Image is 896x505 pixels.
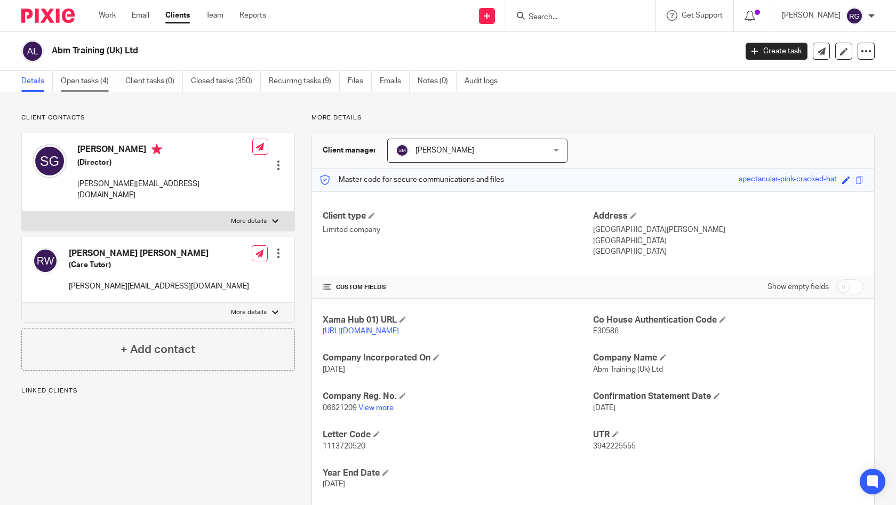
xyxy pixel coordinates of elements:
a: Clients [165,10,190,21]
span: [DATE] [323,480,345,488]
a: Reports [239,10,266,21]
a: Emails [380,71,410,92]
h4: Xama Hub 01) URL [323,315,593,326]
a: Email [132,10,149,21]
h4: [PERSON_NAME] [77,144,252,157]
a: Audit logs [465,71,506,92]
h4: UTR [593,429,863,440]
a: Closed tasks (350) [191,71,261,92]
label: Show empty fields [767,282,829,292]
h4: Client type [323,211,593,222]
img: svg%3E [396,144,409,157]
i: Primary [151,144,162,155]
p: [PERSON_NAME][EMAIL_ADDRESS][DOMAIN_NAME] [69,281,249,292]
h4: [PERSON_NAME] [PERSON_NAME] [69,248,249,259]
a: [URL][DOMAIN_NAME] [323,327,399,335]
p: More details [231,308,267,317]
img: svg%3E [33,248,58,274]
input: Search [527,13,623,22]
h4: Company Name [593,352,863,364]
span: Get Support [682,12,723,19]
a: Team [206,10,223,21]
h4: + Add contact [121,341,195,358]
span: 3942225555 [593,443,636,450]
p: [GEOGRAPHIC_DATA] [593,236,863,246]
span: E30586 [593,327,619,335]
h4: Letter Code [323,429,593,440]
img: svg%3E [33,144,67,178]
img: Pixie [21,9,75,23]
h3: Client manager [323,145,377,156]
p: More details [311,114,875,122]
span: [PERSON_NAME] [415,147,474,154]
p: [PERSON_NAME] [782,10,841,21]
p: Linked clients [21,387,295,395]
span: 1113720520 [323,443,365,450]
img: svg%3E [846,7,863,25]
span: Abm Training (Uk) Ltd [593,366,663,373]
h4: Confirmation Statement Date [593,391,863,402]
a: Client tasks (0) [125,71,183,92]
h4: CUSTOM FIELDS [323,283,593,292]
h5: (Director) [77,157,252,168]
h4: Year End Date [323,468,593,479]
a: Create task [746,43,807,60]
p: Client contacts [21,114,295,122]
span: 06621209 [323,404,357,412]
p: [PERSON_NAME][EMAIL_ADDRESS][DOMAIN_NAME] [77,179,252,201]
p: Limited company [323,225,593,235]
a: Notes (0) [418,71,457,92]
a: Open tasks (4) [61,71,117,92]
h4: Address [593,211,863,222]
span: [DATE] [323,366,345,373]
p: More details [231,217,267,226]
h2: Abm Training (Uk) Ltd [52,45,594,57]
a: Recurring tasks (9) [269,71,340,92]
h4: Company Incorporated On [323,352,593,364]
img: svg%3E [21,40,44,62]
h5: (Care Tutor) [69,260,249,270]
a: Work [99,10,116,21]
h4: Co House Authentication Code [593,315,863,326]
a: Files [348,71,372,92]
span: [DATE] [593,404,615,412]
p: [GEOGRAPHIC_DATA][PERSON_NAME] [593,225,863,235]
p: [GEOGRAPHIC_DATA] [593,246,863,257]
h4: Company Reg. No. [323,391,593,402]
p: Master code for secure communications and files [320,174,504,185]
a: View more [358,404,394,412]
a: Details [21,71,53,92]
div: spectacular-pink-cracked-hat [739,174,837,186]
